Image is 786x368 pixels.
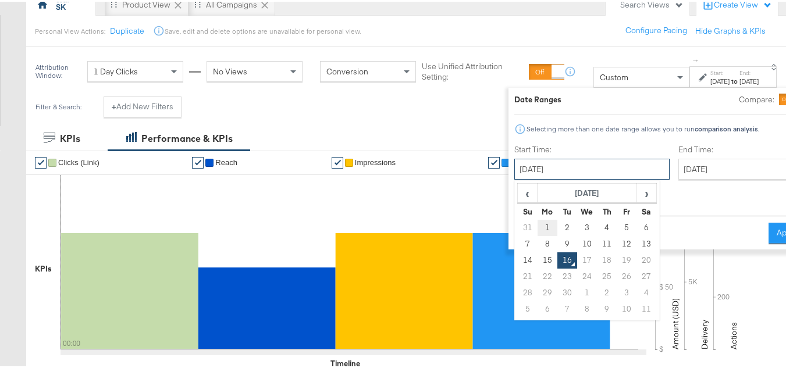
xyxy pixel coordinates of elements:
th: Th [597,202,617,218]
td: 22 [538,267,557,283]
label: Start Time: [514,142,670,153]
div: KPIs [35,262,52,273]
div: Selecting more than one date range allows you to run . [526,123,760,131]
td: 27 [637,267,657,283]
td: 11 [637,299,657,316]
td: 12 [617,234,637,251]
div: Performance & KPIs [141,130,233,144]
label: End: [739,67,759,75]
text: Amount (USD) [670,296,681,348]
span: Reach [215,156,237,165]
span: 1 Day Clicks [94,65,138,75]
td: 3 [617,283,637,299]
span: ‹ [518,183,536,200]
label: Compare: [739,92,774,103]
div: Timeline [330,356,360,367]
td: 6 [538,299,557,316]
a: ✔ [488,155,500,167]
td: 6 [637,218,657,234]
th: Tu [557,202,577,218]
td: 10 [577,234,597,251]
td: 26 [617,267,637,283]
div: Date Ranges [514,92,561,103]
strong: to [730,75,739,84]
div: Personal View Actions: [35,25,105,34]
td: 30 [557,283,577,299]
td: 18 [597,251,617,267]
td: 20 [637,251,657,267]
button: +Add New Filters [104,95,182,116]
span: Custom [600,70,628,81]
td: 11 [597,234,617,251]
td: 9 [557,234,577,251]
td: 15 [538,251,557,267]
td: 5 [617,218,637,234]
td: 2 [597,283,617,299]
td: 17 [577,251,597,267]
td: 1 [577,283,597,299]
td: 28 [518,283,538,299]
div: Attribution Window: [35,62,81,78]
th: Fr [617,202,637,218]
td: 8 [538,234,557,251]
label: Start: [710,67,730,75]
td: 31 [518,218,538,234]
a: ✔ [35,155,47,167]
td: 2 [557,218,577,234]
span: › [638,183,656,200]
td: 4 [637,283,657,299]
div: [DATE] [739,75,759,84]
a: ✔ [332,155,343,167]
span: Impressions [355,156,396,165]
td: 10 [617,299,637,316]
th: Sa [637,202,657,218]
text: Actions [728,320,739,348]
td: 14 [518,251,538,267]
span: No Views [213,65,247,75]
td: 7 [557,299,577,316]
th: Mo [538,202,557,218]
span: ↑ [691,57,702,61]
div: [DATE] [710,75,730,84]
td: 13 [637,234,657,251]
strong: comparison analysis [695,123,758,131]
button: Hide Graphs & KPIs [695,24,766,35]
span: Conversion [326,65,368,75]
td: 29 [538,283,557,299]
label: Use Unified Attribution Setting: [422,59,524,81]
button: Configure Pacing [617,19,695,40]
th: We [577,202,597,218]
td: 16 [557,251,577,267]
td: 7 [518,234,538,251]
td: 9 [597,299,617,316]
div: KPIs [60,130,80,144]
div: Save, edit and delete options are unavailable for personal view. [165,25,361,34]
td: 3 [577,218,597,234]
button: Duplicate [110,24,144,35]
td: 8 [577,299,597,316]
a: ✔ [192,155,204,167]
td: 5 [518,299,538,316]
th: [DATE] [538,182,637,202]
div: Filter & Search: [35,101,82,109]
td: 23 [557,267,577,283]
td: 21 [518,267,538,283]
td: 4 [597,218,617,234]
th: Su [518,202,538,218]
span: Clicks (Link) [58,156,99,165]
td: 25 [597,267,617,283]
td: 24 [577,267,597,283]
text: Delivery [699,318,710,348]
td: 1 [538,218,557,234]
td: 19 [617,251,637,267]
strong: + [112,99,116,110]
